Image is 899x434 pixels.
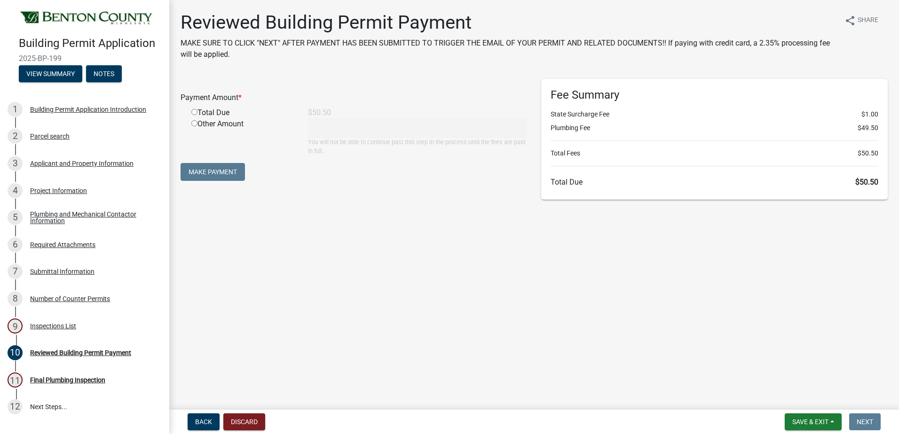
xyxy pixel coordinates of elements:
div: 6 [8,237,23,252]
h6: Fee Summary [551,88,878,102]
button: Discard [223,413,265,430]
p: MAKE SURE TO CLICK "NEXT" AFTER PAYMENT HAS BEEN SUBMITTED TO TRIGGER THE EMAIL OF YOUR PERMIT AN... [181,38,837,60]
span: $50.50 [855,178,878,186]
h6: Total Due [551,178,878,186]
button: Save & Exit [785,413,842,430]
div: Number of Counter Permits [30,295,110,302]
div: Other Amount [184,118,301,155]
div: Building Permit Application Introduction [30,106,146,113]
div: 10 [8,345,23,360]
div: Total Due [184,107,301,118]
div: 7 [8,264,23,279]
div: 8 [8,291,23,306]
div: Payment Amount [173,92,534,103]
span: Next [857,418,873,426]
div: Project Information [30,187,87,194]
div: 9 [8,318,23,333]
i: share [844,15,856,26]
wm-modal-confirm: Summary [19,70,82,78]
div: Parcel search [30,133,70,139]
div: 2 [8,129,23,144]
div: Required Attachments [30,241,95,248]
li: State Surcharge Fee [551,109,878,119]
wm-modal-confirm: Notes [86,70,122,78]
img: Benton County, Minnesota [19,10,154,27]
button: Next [849,413,881,430]
h4: Building Permit Application [19,37,162,50]
button: shareShare [837,11,886,30]
span: Back [195,418,212,426]
div: 4 [8,183,23,198]
div: Plumbing and Mechanical Contactor Information [30,211,154,224]
div: Reviewed Building Permit Payment [30,349,131,356]
span: Share [858,15,878,26]
button: View Summary [19,65,82,82]
button: Make Payment [181,163,245,181]
div: 11 [8,372,23,387]
div: Final Plumbing Inspection [30,377,105,383]
span: Save & Exit [792,418,828,426]
div: Applicant and Property Information [30,160,134,167]
div: 1 [8,102,23,117]
span: 2025-BP-199 [19,54,150,63]
button: Back [188,413,220,430]
div: Submittal Information [30,268,95,275]
li: Plumbing Fee [551,123,878,133]
div: 3 [8,156,23,171]
button: Notes [86,65,122,82]
div: 5 [8,210,23,225]
span: $50.50 [858,148,878,158]
li: Total Fees [551,148,878,158]
h1: Reviewed Building Permit Payment [181,11,837,34]
div: Inspections List [30,323,76,329]
div: 12 [8,399,23,414]
span: $1.00 [861,109,878,119]
span: $49.50 [858,123,878,133]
